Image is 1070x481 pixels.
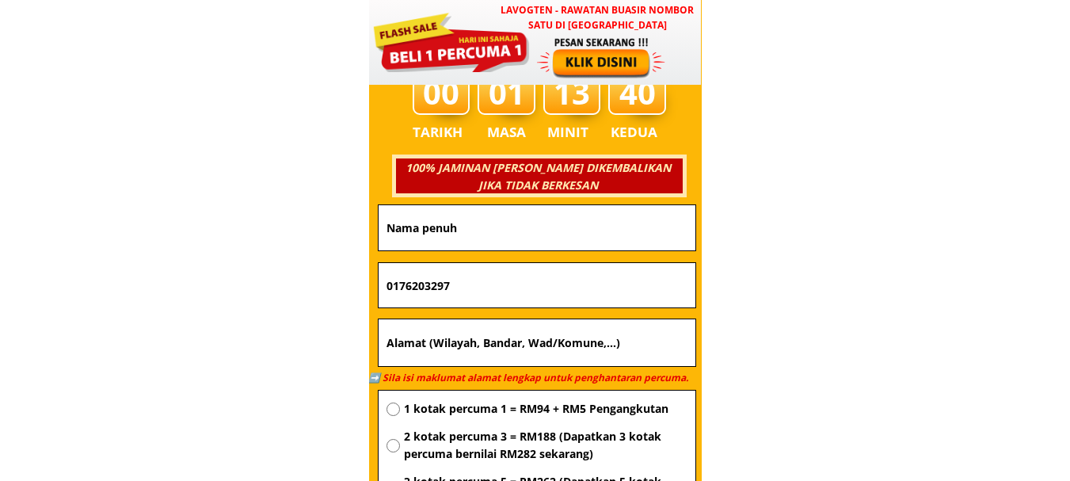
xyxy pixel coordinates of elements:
[394,159,682,195] h3: 100% JAMINAN [PERSON_NAME] DIKEMBALIKAN JIKA TIDAK BERKESAN
[611,121,662,143] h3: KEDUA
[383,319,691,367] input: Alamat (Wilayah, Bandar, Wad/Komune,...)
[368,370,696,385] h3: ➡️ Sila isi maklumat alamat lengkap untuk penghantaran percuma.
[383,263,691,307] input: Nombor Telefon Bimbit
[383,205,691,250] input: Nama penuh
[547,121,595,143] h3: MINIT
[404,428,687,464] span: 2 kotak percuma 3 = RM188 (Dapatkan 3 kotak percuma bernilai RM282 sekarang)
[493,2,701,32] h3: LAVOGTEN - Rawatan Buasir Nombor Satu di [GEOGRAPHIC_DATA]
[404,400,687,418] span: 1 kotak percuma 1 = RM94 + RM5 Pengangkutan
[480,121,534,143] h3: MASA
[413,121,479,143] h3: TARIKH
